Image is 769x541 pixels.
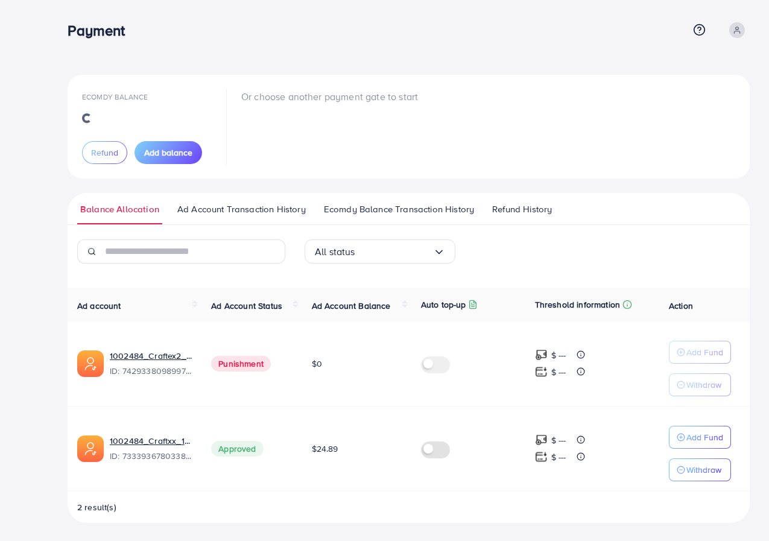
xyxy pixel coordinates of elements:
[669,341,731,364] button: Add Fund
[305,239,455,264] div: Search for option
[551,365,566,379] p: $ ---
[686,463,721,477] p: Withdraw
[68,22,134,39] h3: Payment
[241,89,418,104] p: Or choose another payment gate to start
[551,450,566,464] p: $ ---
[312,443,338,455] span: $24.89
[211,356,271,372] span: Punishment
[315,242,355,261] span: All status
[535,349,548,361] img: top-up amount
[551,433,566,448] p: $ ---
[177,203,306,216] span: Ad Account Transaction History
[686,345,723,359] p: Add Fund
[110,435,192,463] div: <span class='underline'>1002484_Craftxx_1707565240848</span></br>7333936780338642945
[669,300,693,312] span: Action
[77,300,121,312] span: Ad account
[144,147,192,159] span: Add balance
[82,141,127,164] button: Refund
[669,458,731,481] button: Withdraw
[110,365,192,377] span: ID: 7429338098997248001
[77,501,116,513] span: 2 result(s)
[686,378,721,392] p: Withdraw
[110,435,192,447] a: 1002484_Craftxx_1707565240848
[134,141,202,164] button: Add balance
[551,348,566,362] p: $ ---
[110,350,192,362] a: 1002484_Craftex2_1729777580175
[110,350,192,378] div: <span class='underline'>1002484_Craftex2_1729777580175</span></br>7429338098997248001
[312,300,391,312] span: Ad Account Balance
[535,451,548,463] img: top-up amount
[80,203,159,216] span: Balance Allocation
[211,300,282,312] span: Ad Account Status
[535,365,548,378] img: top-up amount
[77,350,104,377] img: ic-ads-acc.e4c84228.svg
[535,434,548,446] img: top-up amount
[669,373,731,396] button: Withdraw
[91,147,118,159] span: Refund
[211,441,263,457] span: Approved
[535,297,620,312] p: Threshold information
[312,358,322,370] span: $0
[669,426,731,449] button: Add Fund
[421,297,466,312] p: Auto top-up
[355,242,433,261] input: Search for option
[324,203,474,216] span: Ecomdy Balance Transaction History
[686,430,723,445] p: Add Fund
[110,450,192,462] span: ID: 7333936780338642945
[82,92,148,102] span: Ecomdy Balance
[77,435,104,462] img: ic-ads-acc.e4c84228.svg
[492,203,552,216] span: Refund History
